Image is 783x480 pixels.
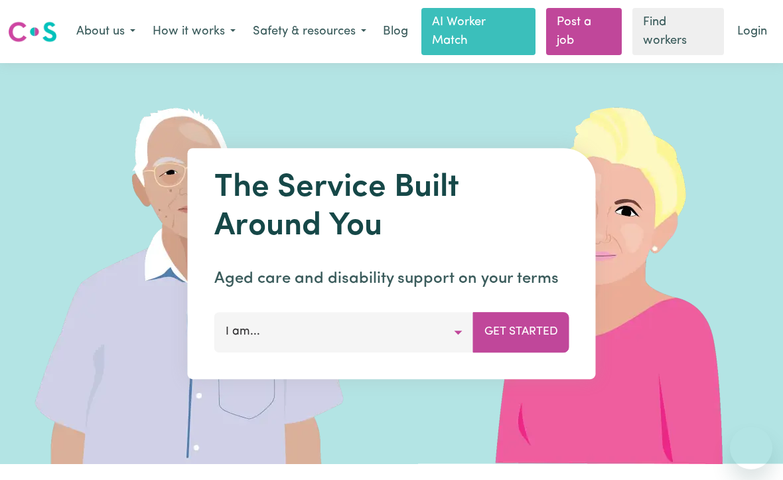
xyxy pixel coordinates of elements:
[244,18,375,46] button: Safety & resources
[546,8,622,55] a: Post a job
[214,313,474,353] button: I am...
[729,17,775,46] a: Login
[144,18,244,46] button: How it works
[8,17,57,47] a: Careseekers logo
[473,313,569,353] button: Get Started
[68,18,144,46] button: About us
[375,17,416,46] a: Blog
[421,8,535,55] a: AI Worker Match
[730,427,772,469] iframe: Button to launch messaging window
[8,20,57,44] img: Careseekers logo
[214,169,569,246] h1: The Service Built Around You
[214,268,569,291] p: Aged care and disability support on your terms
[632,8,724,55] a: Find workers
